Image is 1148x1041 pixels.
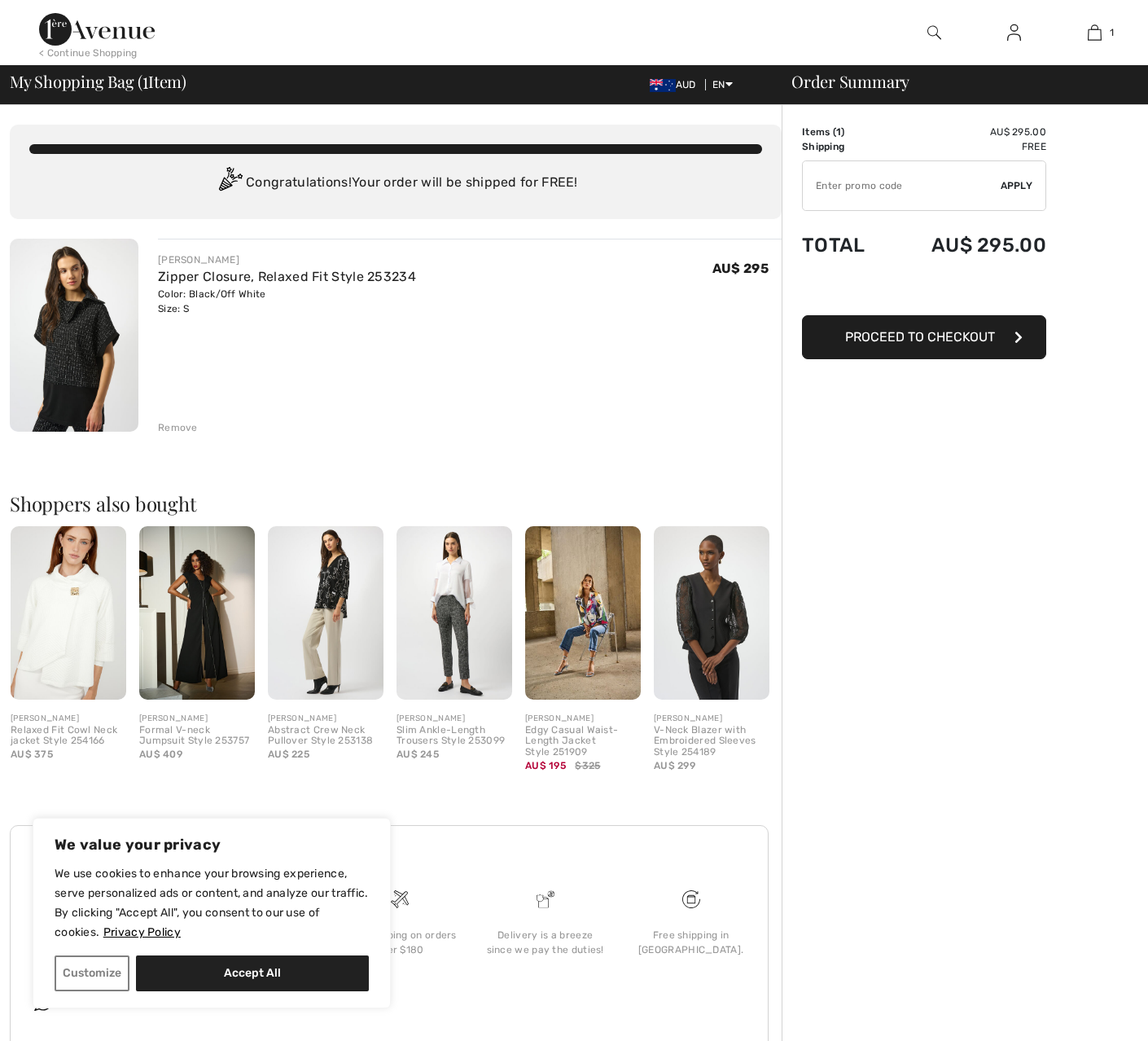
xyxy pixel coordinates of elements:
div: Order Summary [772,73,1138,90]
img: Delivery is a breeze since we pay the duties! [537,890,554,908]
img: My Bag [1088,23,1102,42]
span: AU$ 299 [654,760,695,771]
span: $325 [575,758,600,773]
span: Apply [1001,178,1033,193]
div: Abstract Crew Neck Pullover Style 253138 [268,725,383,748]
div: Relaxed Fit Cowl Neck jacket Style 254166 [11,725,126,748]
a: 1 [1055,23,1134,42]
span: AU$ 295 [712,261,769,276]
button: Proceed to Checkout [802,315,1046,359]
img: Zipper Closure, Relaxed Fit Style 253234 [10,239,138,432]
p: We value your privacy [55,835,369,854]
span: Proceed to Checkout [845,329,995,345]
td: Free [888,139,1046,154]
div: Remove [158,420,198,435]
a: Privacy Policy [103,925,182,940]
div: Slim Ankle-Length Trousers Style 253099 [397,725,512,748]
div: [PERSON_NAME] [11,713,126,725]
img: Free shipping on orders over $180 [682,890,700,908]
td: AU$ 295.00 [888,125,1046,139]
span: AU$ 225 [268,749,309,760]
span: My Shopping Bag ( Item) [10,73,186,90]
div: Free shipping on orders over $180 [340,928,459,957]
div: Free shipping in [GEOGRAPHIC_DATA]. [631,928,751,957]
span: 1 [142,69,148,90]
span: AU$ 375 [11,749,53,760]
span: 1 [836,126,841,138]
div: Formal V-neck Jumpsuit Style 253757 [139,725,255,748]
div: Edgy Casual Waist-Length Jacket Style 251909 [525,725,641,758]
button: Accept All [136,955,369,991]
h2: Shoppers also bought [10,494,782,513]
span: 1 [1110,25,1114,40]
td: Shipping [802,139,888,154]
img: My Info [1007,23,1021,42]
img: 1ère Avenue [39,13,155,46]
span: AU$ 195 [525,760,566,771]
div: [PERSON_NAME] [397,713,512,725]
div: Delivery is a breeze since we pay the duties! [485,928,605,957]
img: Congratulation2.svg [213,167,246,200]
div: V-Neck Blazer with Embroidered Sleeves Style 254189 [654,725,769,758]
div: [PERSON_NAME] [654,713,769,725]
td: Total [802,217,888,273]
div: Color: Black/Off White Size: S [158,287,416,316]
span: AU$ 409 [139,749,182,760]
span: EN [712,79,733,90]
td: AU$ 295.00 [888,217,1046,273]
a: Sign In [994,23,1034,43]
img: V-Neck Blazer with Embroidered Sleeves Style 254189 [654,526,769,700]
img: Slim Ankle-Length Trousers Style 253099 [397,526,512,700]
input: Promo code [803,161,1001,210]
div: [PERSON_NAME] [268,713,383,725]
img: search the website [927,23,941,42]
img: Edgy Casual Waist-Length Jacket Style 251909 [525,526,641,700]
div: We value your privacy [33,818,391,1008]
img: Relaxed Fit Cowl Neck jacket Style 254166 [11,526,126,700]
div: < Continue Shopping [39,46,138,60]
img: Free shipping on orders over $180 [391,890,409,908]
div: [PERSON_NAME] [525,713,641,725]
div: [PERSON_NAME] [139,713,255,725]
iframe: PayPal [802,273,1046,310]
div: Congratulations! Your order will be shipped for FREE! [29,167,762,200]
button: Customize [55,955,129,991]
a: Zipper Closure, Relaxed Fit Style 253234 [158,269,416,284]
td: Items ( ) [802,125,888,139]
span: AUD [650,79,703,90]
img: Australian Dollar [650,79,676,92]
span: AU$ 245 [397,749,439,760]
div: [PERSON_NAME] [158,253,416,267]
p: We use cookies to enhance your browsing experience, serve personalized ads or content, and analyz... [55,864,369,942]
img: Abstract Crew Neck Pullover Style 253138 [268,526,383,700]
img: Formal V-neck Jumpsuit Style 253757 [139,526,255,700]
